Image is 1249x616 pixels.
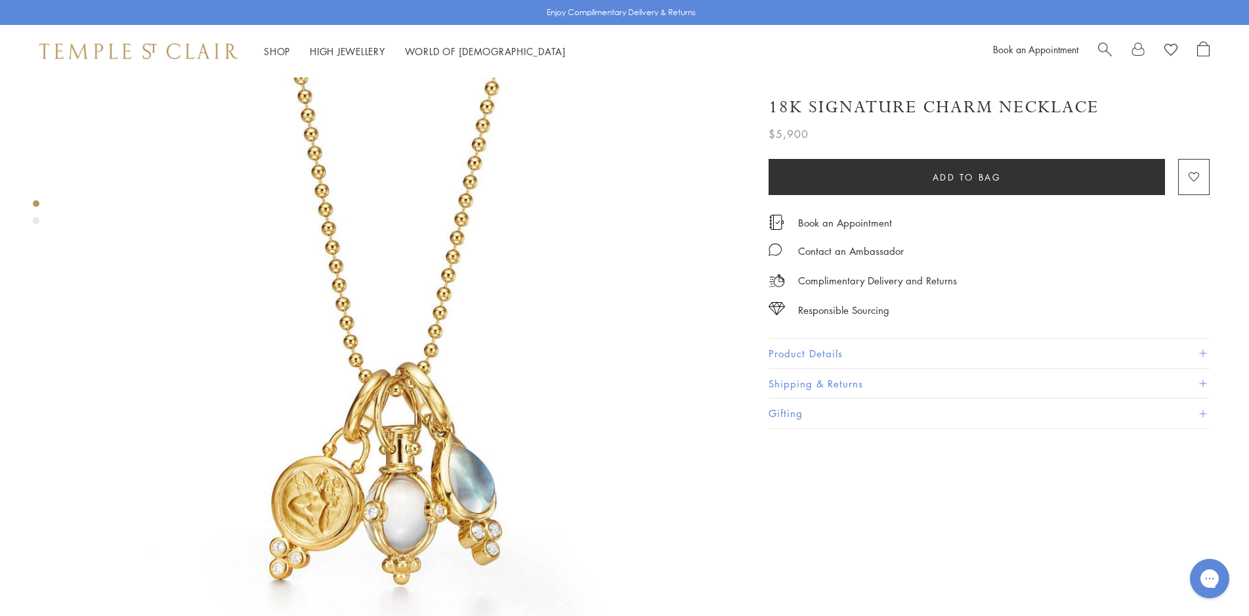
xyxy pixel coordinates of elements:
[769,215,784,230] img: icon_appointment.svg
[769,159,1165,195] button: Add to bag
[1183,554,1236,603] iframe: Gorgias live chat messenger
[933,170,1002,185] span: Add to bag
[769,369,1210,399] button: Shipping & Returns
[798,273,957,289] p: Complimentary Delivery and Returns
[1164,41,1177,61] a: View Wishlist
[39,43,238,59] img: Temple St. Clair
[798,302,889,319] div: Responsible Sourcing
[310,45,385,58] a: High JewelleryHigh Jewellery
[264,45,290,58] a: ShopShop
[547,6,696,19] p: Enjoy Complimentary Delivery & Returns
[1098,41,1112,61] a: Search
[798,243,904,259] div: Contact an Ambassador
[264,43,566,60] nav: Main navigation
[769,273,785,289] img: icon_delivery.svg
[33,197,39,234] div: Product gallery navigation
[798,215,892,230] a: Book an Appointment
[993,43,1078,56] a: Book an Appointment
[405,45,566,58] a: World of [DEMOGRAPHIC_DATA]World of [DEMOGRAPHIC_DATA]
[1197,41,1210,61] a: Open Shopping Bag
[769,243,782,256] img: MessageIcon-01_2.svg
[769,125,809,143] span: $5,900
[769,339,1210,368] button: Product Details
[769,399,1210,428] button: Gifting
[769,302,785,315] img: icon_sourcing.svg
[769,96,1099,119] h1: 18K Signature Charm Necklace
